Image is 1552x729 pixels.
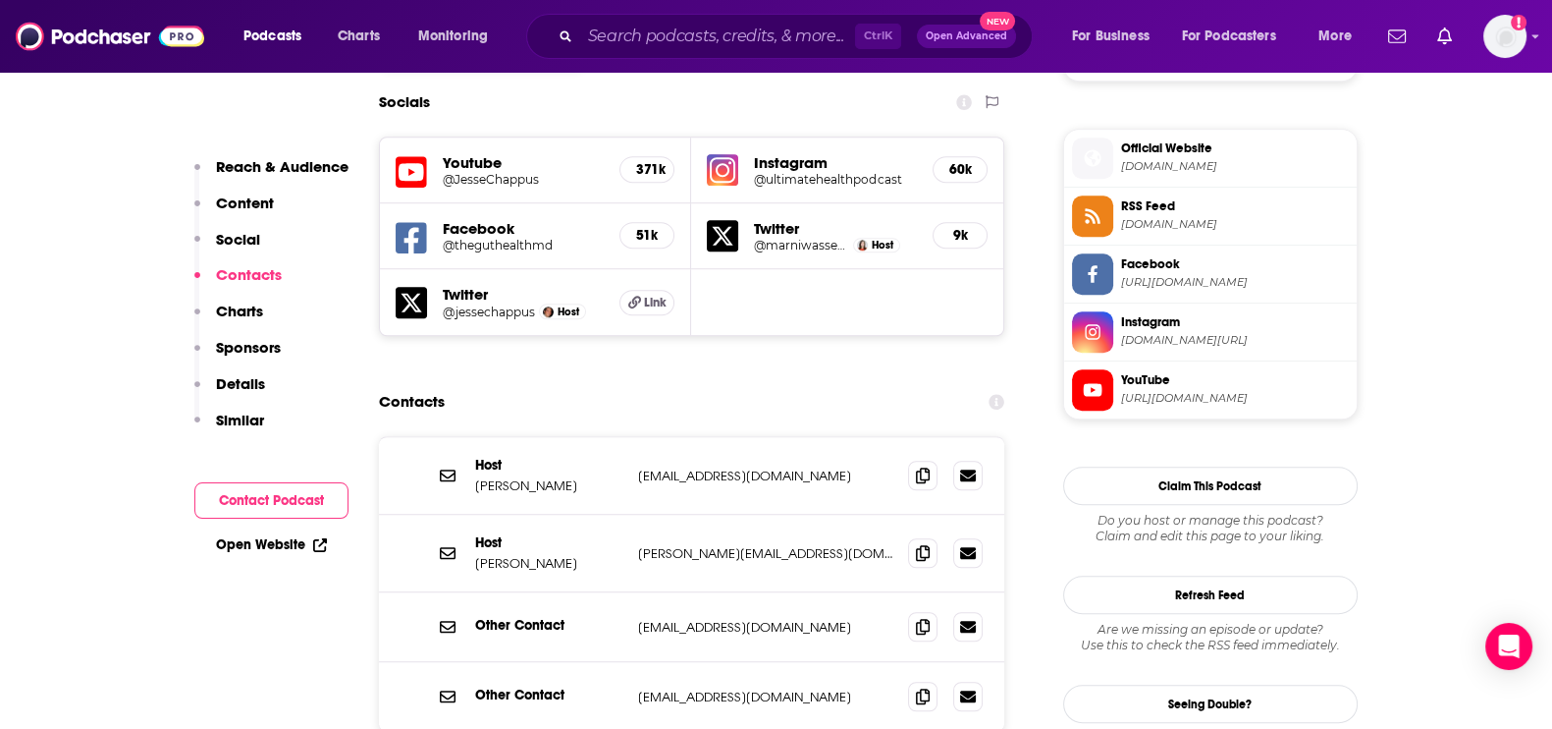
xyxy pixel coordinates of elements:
[16,18,204,55] img: Podchaser - Follow, Share and Rate Podcasts
[1121,391,1349,406] span: https://www.youtube.com/@JesseChappus
[216,265,282,284] p: Contacts
[1121,255,1349,273] span: Facebook
[194,482,348,519] button: Contact Podcast
[443,219,605,238] h5: Facebook
[619,290,674,315] a: Link
[1169,21,1305,52] button: open menu
[216,302,263,320] p: Charts
[707,154,738,186] img: iconImage
[1121,333,1349,348] span: instagram.com/ultimatehealthpodcast
[194,374,265,411] button: Details
[638,468,893,484] p: [EMAIL_ADDRESS][DOMAIN_NAME]
[475,617,622,634] p: Other Contact
[443,238,605,252] a: @theguthealthmd
[872,239,893,252] span: Host
[754,172,917,187] a: @ultimatehealthpodcast
[855,24,901,49] span: Ctrl K
[754,219,917,238] h5: Twitter
[194,265,282,302] button: Contacts
[638,619,893,636] p: [EMAIL_ADDRESS][DOMAIN_NAME]
[475,457,622,474] p: Host
[404,21,513,52] button: open menu
[216,194,274,212] p: Content
[1063,513,1358,529] span: Do you host or manage this podcast?
[1429,20,1460,53] a: Show notifications dropdown
[1511,15,1526,30] svg: Add a profile image
[379,84,430,121] h2: Socials
[754,238,848,252] a: @marniwasserman
[1063,622,1358,653] div: Are we missing an episode or update? Use this to check the RSS feed immediately.
[194,157,348,194] button: Reach & Audience
[216,374,265,393] p: Details
[1485,623,1532,670] div: Open Intercom Messenger
[636,161,658,178] h5: 371k
[443,153,605,172] h5: Youtube
[194,302,263,338] button: Charts
[638,545,893,562] p: [PERSON_NAME][EMAIL_ADDRESS][DOMAIN_NAME]
[1121,275,1349,290] span: https://www.facebook.com/theguthealthmd
[1121,313,1349,331] span: Instagram
[194,230,260,266] button: Social
[325,21,392,52] a: Charts
[338,23,380,50] span: Charts
[194,194,274,230] button: Content
[194,411,264,447] button: Similar
[443,305,535,319] a: @jessechappus
[1072,23,1150,50] span: For Business
[1063,685,1358,723] a: Seeing Double?
[1182,23,1276,50] span: For Podcasters
[1072,311,1349,353] a: Instagram[DOMAIN_NAME][URL]
[1072,369,1349,411] a: YouTube[URL][DOMAIN_NAME]
[980,12,1015,30] span: New
[543,307,554,317] img: Jesse Chappus
[1305,21,1376,52] button: open menu
[475,555,622,572] p: [PERSON_NAME]
[216,157,348,176] p: Reach & Audience
[475,477,622,494] p: [PERSON_NAME]
[580,21,855,52] input: Search podcasts, credits, & more...
[216,411,264,429] p: Similar
[1483,15,1526,58] span: Logged in as nicole.koremenos
[1121,371,1349,389] span: YouTube
[1072,253,1349,295] a: Facebook[URL][DOMAIN_NAME]
[638,689,893,705] p: [EMAIL_ADDRESS][DOMAIN_NAME]
[1483,15,1526,58] img: User Profile
[636,227,658,244] h5: 51k
[1063,576,1358,614] button: Refresh Feed
[1380,20,1414,53] a: Show notifications dropdown
[1121,159,1349,174] span: ultimatehealthpodcast.com
[545,14,1051,59] div: Search podcasts, credits, & more...
[926,31,1007,41] span: Open Advanced
[1063,467,1358,505] button: Claim This Podcast
[1058,21,1174,52] button: open menu
[1318,23,1352,50] span: More
[1483,15,1526,58] button: Show profile menu
[475,687,622,703] p: Other Contact
[754,153,917,172] h5: Instagram
[1121,197,1349,215] span: RSS Feed
[1063,513,1358,544] div: Claim and edit this page to your liking.
[1072,196,1349,237] a: RSS Feed[DOMAIN_NAME]
[443,172,605,187] a: @JesseChappus
[243,23,301,50] span: Podcasts
[1121,140,1349,157] span: Official Website
[1121,217,1349,232] span: ultimatehealthpodcast.libsyn.com
[917,25,1016,48] button: Open AdvancedNew
[379,383,445,421] h2: Contacts
[216,338,281,357] p: Sponsors
[857,240,868,251] img: Marni Wasserman
[949,227,971,244] h5: 9k
[216,230,260,249] p: Social
[418,23,488,50] span: Monitoring
[558,306,579,318] span: Host
[1072,138,1349,179] a: Official Website[DOMAIN_NAME]
[230,21,327,52] button: open menu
